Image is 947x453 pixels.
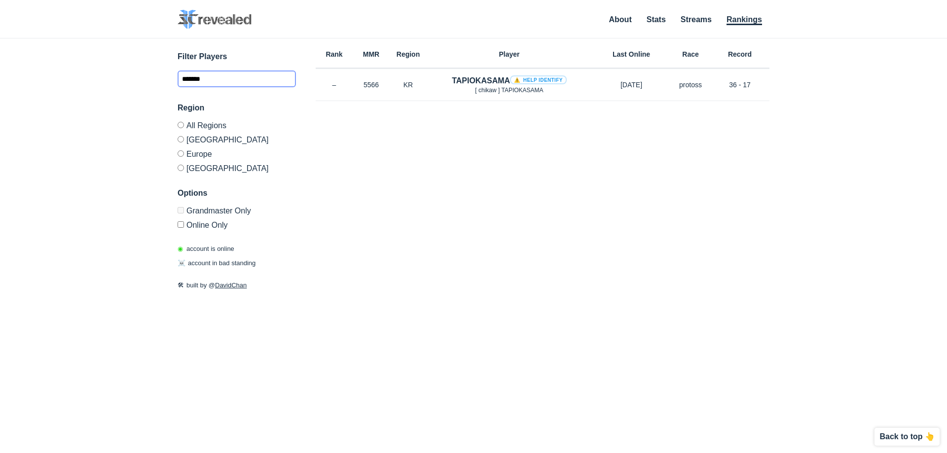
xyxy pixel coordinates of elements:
[178,122,184,128] input: All Regions
[178,136,184,142] input: [GEOGRAPHIC_DATA]
[353,80,390,90] p: 5566
[178,51,296,63] h3: Filter Players
[510,75,567,84] a: ⚠️ Help identify
[178,146,296,161] label: Europe
[178,207,296,217] label: Only Show accounts currently in Grandmaster
[178,244,234,254] p: account is online
[316,80,353,90] p: –
[178,150,184,157] input: Europe
[178,187,296,199] h3: Options
[178,280,296,290] p: built by @
[647,15,666,24] a: Stats
[710,80,769,90] p: 36 - 17
[178,161,296,173] label: [GEOGRAPHIC_DATA]
[178,10,252,29] img: SC2 Revealed
[879,433,935,441] p: Back to top 👆
[316,51,353,58] h6: Rank
[390,80,427,90] p: KR
[178,102,296,114] h3: Region
[178,207,184,213] input: Grandmaster Only
[178,132,296,146] label: [GEOGRAPHIC_DATA]
[178,281,184,289] span: 🛠
[178,165,184,171] input: [GEOGRAPHIC_DATA]
[671,80,710,90] p: protoss
[353,51,390,58] h6: MMR
[592,51,671,58] h6: Last Online
[681,15,712,24] a: Streams
[178,221,184,228] input: Online Only
[609,15,632,24] a: About
[452,75,567,86] h4: TAPIOKASAMA
[178,245,183,252] span: ◉
[427,51,592,58] h6: Player
[178,122,296,132] label: All Regions
[671,51,710,58] h6: Race
[592,80,671,90] p: [DATE]
[215,281,247,289] a: DavidChan
[178,258,255,268] p: account in bad standing
[727,15,762,25] a: Rankings
[710,51,769,58] h6: Record
[390,51,427,58] h6: Region
[178,259,185,267] span: ☠️
[178,217,296,229] label: Only show accounts currently laddering
[475,87,543,94] span: [ chikaw ] TAPIOKASAMA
